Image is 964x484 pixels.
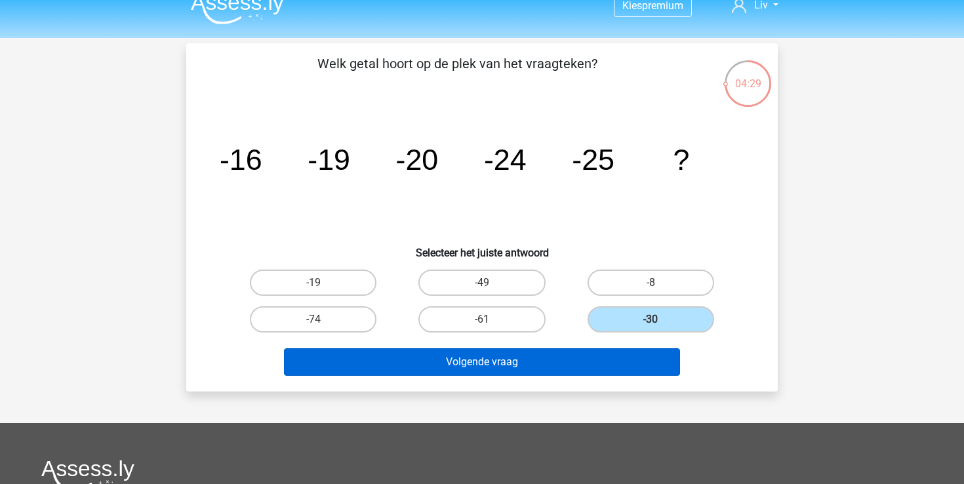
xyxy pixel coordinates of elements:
[588,270,714,296] label: -8
[308,143,350,176] tspan: -19
[207,54,708,93] p: Welk getal hoort op de plek van het vraagteken?
[396,143,439,176] tspan: -20
[484,143,527,176] tspan: -24
[250,306,376,333] label: -74
[572,143,614,176] tspan: -25
[418,306,545,333] label: -61
[207,236,757,259] h6: Selecteer het juiste antwoord
[284,348,681,376] button: Volgende vraag
[588,306,714,333] label: -30
[673,143,689,176] tspan: ?
[250,270,376,296] label: -19
[418,270,545,296] label: -49
[723,59,773,92] div: 04:29
[220,143,262,176] tspan: -16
